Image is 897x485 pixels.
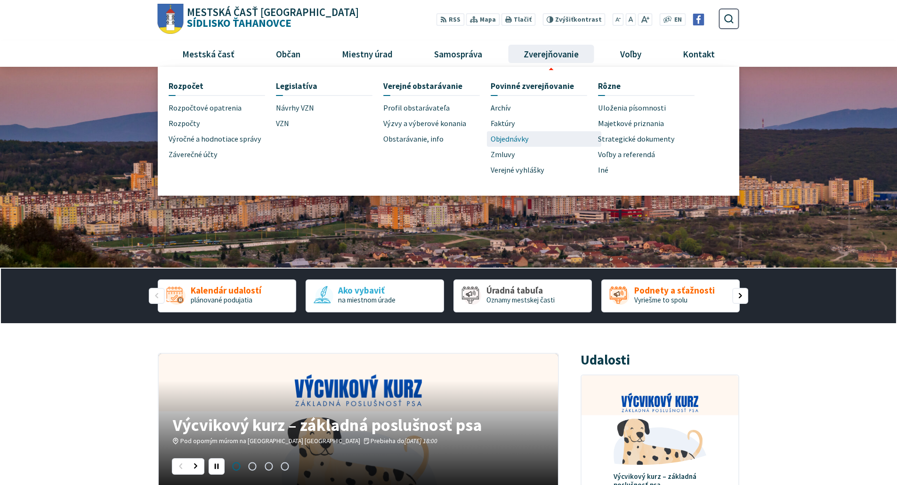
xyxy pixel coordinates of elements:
[169,78,265,95] a: Rozpočet
[491,147,598,162] a: Zmluvy
[693,14,704,25] img: Prejsť na Facebook stránku
[679,41,719,66] span: Kontakt
[732,288,748,304] div: Nasledujúci slajd
[453,279,592,312] div: 3 / 5
[555,16,574,24] span: Zvýšiť
[169,116,276,131] a: Rozpočty
[507,41,596,66] a: Zverejňovanie
[625,13,636,26] button: Nastaviť pôvodnú veľkosť písma
[486,286,555,295] span: Úradná tabuľa
[260,458,276,474] span: Prejsť na slajd 3
[173,416,543,433] h4: Výcvikový kurz – základná poslušnosť psa
[598,147,705,162] a: Voľby a referendá
[169,116,200,131] span: Rozpočty
[259,41,317,66] a: Občan
[491,116,515,131] span: Faktúry
[598,131,705,147] a: Strategické dokumenty
[169,78,203,95] span: Rozpočet
[383,78,462,95] span: Verejné obstarávanie
[634,295,687,304] span: Vyriešme to spolu
[598,100,666,116] span: Uloženia písomnosti
[191,286,261,295] span: Kalendár udalostí
[598,131,675,147] span: Strategické dokumenty
[430,41,485,66] span: Samospráva
[272,41,304,66] span: Občan
[169,100,242,116] span: Rozpočtové opatrenia
[276,116,383,131] a: VZN
[169,131,261,147] span: Výročné a hodnotiace správy
[491,162,598,178] a: Verejné vyhlášky
[276,116,289,131] span: VZN
[674,15,682,25] span: EN
[598,147,655,162] span: Voľby a referendá
[491,162,544,178] span: Verejné vyhlášky
[491,116,598,131] a: Faktúry
[276,78,372,95] a: Legislatíva
[209,458,225,474] div: Pozastaviť pohyb slajdera
[276,100,383,116] a: Návrhy VZN
[276,100,314,116] span: Návrhy VZN
[276,78,317,95] span: Legislatíva
[634,286,715,295] span: Podnety a sťažnosti
[598,116,664,131] span: Majetkové priznania
[601,279,740,312] a: Podnety a sťažnosti Vyriešme to spolu
[666,41,732,66] a: Kontakt
[169,147,276,162] a: Záverečné účty
[598,100,705,116] a: Uloženia písomnosti
[542,13,605,26] button: Zvýšiťkontrast
[453,279,592,312] a: Úradná tabuľa Oznamy mestskej časti
[601,279,740,312] div: 4 / 5
[191,295,252,304] span: plánované podujatia
[598,162,705,178] a: Iné
[383,131,444,147] span: Obstarávanie, info
[383,116,491,131] a: Výzvy a výberové konania
[371,437,437,445] span: Prebieha do
[180,437,360,445] span: Pod oporným múrom na [GEOGRAPHIC_DATA] [GEOGRAPHIC_DATA]
[158,4,184,34] img: Prejsť na domovskú stránku
[598,162,608,178] span: Iné
[603,41,659,66] a: Voľby
[466,13,500,26] a: Mapa
[338,41,396,66] span: Miestny úrad
[158,4,359,34] a: Logo Sídlisko Ťahanovce, prejsť na domovskú stránku.
[417,41,500,66] a: Samospráva
[306,279,444,312] div: 2 / 5
[172,458,188,474] div: Predošlý slajd
[228,458,244,474] span: Prejsť na slajd 1
[169,147,218,162] span: Záverečné účty
[169,100,276,116] a: Rozpočtové opatrenia
[486,295,555,304] span: Oznamy mestskej časti
[306,279,444,312] a: Ako vybaviť na miestnom úrade
[436,13,464,26] a: RSS
[491,78,574,95] span: Povinné zverejňovanie
[383,100,491,116] a: Profil obstarávateľa
[383,131,491,147] a: Obstarávanie, info
[491,131,529,147] span: Objednávky
[149,288,165,304] div: Predošlý slajd
[514,16,532,24] span: Tlačiť
[598,78,695,95] a: Rôzne
[581,353,630,367] h3: Udalosti
[555,16,602,24] span: kontrast
[188,458,204,474] div: Nasledujúci slajd
[672,15,685,25] a: EN
[158,279,296,312] div: 1 / 5
[491,78,587,95] a: Povinné zverejňovanie
[598,78,621,95] span: Rôzne
[491,131,598,147] a: Objednávky
[491,147,515,162] span: Zmluvy
[491,100,598,116] a: Archív
[383,100,450,116] span: Profil obstarávateľa
[187,7,359,18] span: Mestská časť [GEOGRAPHIC_DATA]
[158,279,296,312] a: Kalendár udalostí plánované podujatia
[491,100,511,116] span: Archív
[383,78,480,95] a: Verejné obstarávanie
[184,7,359,29] h1: Sídlisko Ťahanovce
[617,41,645,66] span: Voľby
[277,458,293,474] span: Prejsť na slajd 4
[169,131,276,147] a: Výročné a hodnotiace správy
[449,15,461,25] span: RSS
[404,437,437,445] em: [DATE] 18:00
[338,286,396,295] span: Ako vybaviť
[598,116,705,131] a: Majetkové priznania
